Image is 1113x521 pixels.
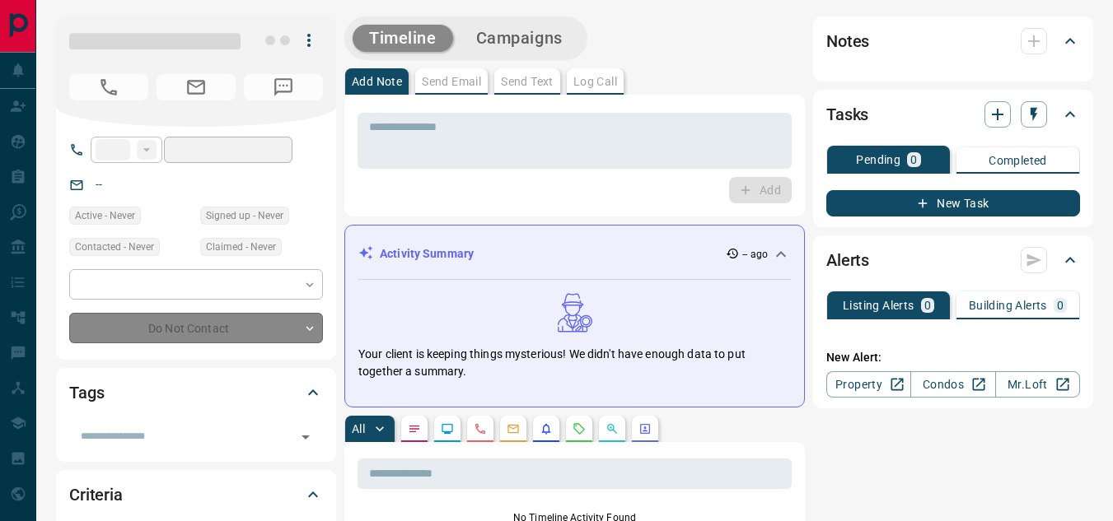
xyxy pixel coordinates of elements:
[75,207,135,224] span: Active - Never
[353,25,453,52] button: Timeline
[206,207,283,224] span: Signed up - Never
[843,300,914,311] p: Listing Alerts
[826,190,1080,216] button: New Task
[910,371,995,398] a: Condos
[826,95,1080,134] div: Tasks
[352,423,365,435] p: All
[540,422,553,435] svg: Listing Alerts
[826,21,1080,61] div: Notes
[507,422,520,435] svg: Emails
[69,373,323,412] div: Tags
[460,25,579,52] button: Campaigns
[69,475,323,514] div: Criteria
[206,239,276,255] span: Claimed - Never
[826,247,869,273] h2: Alerts
[826,371,911,398] a: Property
[989,155,1047,166] p: Completed
[157,74,236,100] span: No Email
[826,240,1080,280] div: Alerts
[826,28,869,54] h2: Notes
[856,154,900,165] p: Pending
[75,239,154,255] span: Contacted - Never
[358,239,791,269] div: Activity Summary-- ago
[358,346,791,380] p: Your client is keeping things mysterious! We didn't have enough data to put together a summary.
[826,349,1080,366] p: New Alert:
[606,422,619,435] svg: Opportunities
[573,422,586,435] svg: Requests
[352,76,402,87] p: Add Note
[1057,300,1064,311] p: 0
[69,313,323,343] div: Do Not Contact
[826,101,868,128] h2: Tasks
[441,422,454,435] svg: Lead Browsing Activity
[742,247,768,262] p: -- ago
[638,422,652,435] svg: Agent Actions
[96,178,102,191] a: --
[924,300,931,311] p: 0
[69,481,123,508] h2: Criteria
[995,371,1080,398] a: Mr.Loft
[69,74,148,100] span: No Number
[474,422,487,435] svg: Calls
[380,245,474,263] p: Activity Summary
[910,154,917,165] p: 0
[408,422,421,435] svg: Notes
[294,426,317,449] button: Open
[969,300,1047,311] p: Building Alerts
[69,379,104,406] h2: Tags
[244,74,323,100] span: No Number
